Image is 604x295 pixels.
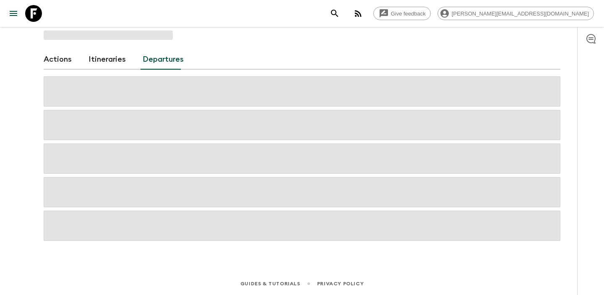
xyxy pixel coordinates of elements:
a: Privacy Policy [317,279,364,288]
span: Give feedback [386,10,430,17]
button: search adventures [326,5,343,22]
button: menu [5,5,22,22]
span: [PERSON_NAME][EMAIL_ADDRESS][DOMAIN_NAME] [447,10,594,17]
a: Departures [143,50,184,70]
a: Guides & Tutorials [240,279,300,288]
a: Itineraries [89,50,126,70]
a: Give feedback [373,7,431,20]
a: Actions [44,50,72,70]
div: [PERSON_NAME][EMAIL_ADDRESS][DOMAIN_NAME] [437,7,594,20]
